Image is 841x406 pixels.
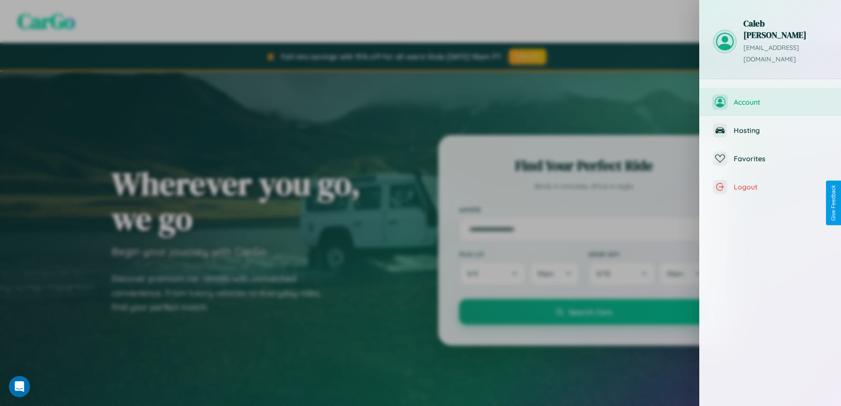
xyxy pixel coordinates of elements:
div: Open Intercom Messenger [9,376,30,397]
button: Account [700,88,841,116]
span: Account [734,98,828,106]
span: Hosting [734,126,828,135]
p: [EMAIL_ADDRESS][DOMAIN_NAME] [743,42,828,65]
button: Logout [700,173,841,201]
h3: Caleb [PERSON_NAME] [743,18,828,41]
span: Favorites [734,154,828,163]
span: Logout [734,182,828,191]
button: Favorites [700,144,841,173]
button: Hosting [700,116,841,144]
div: Give Feedback [830,185,837,221]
